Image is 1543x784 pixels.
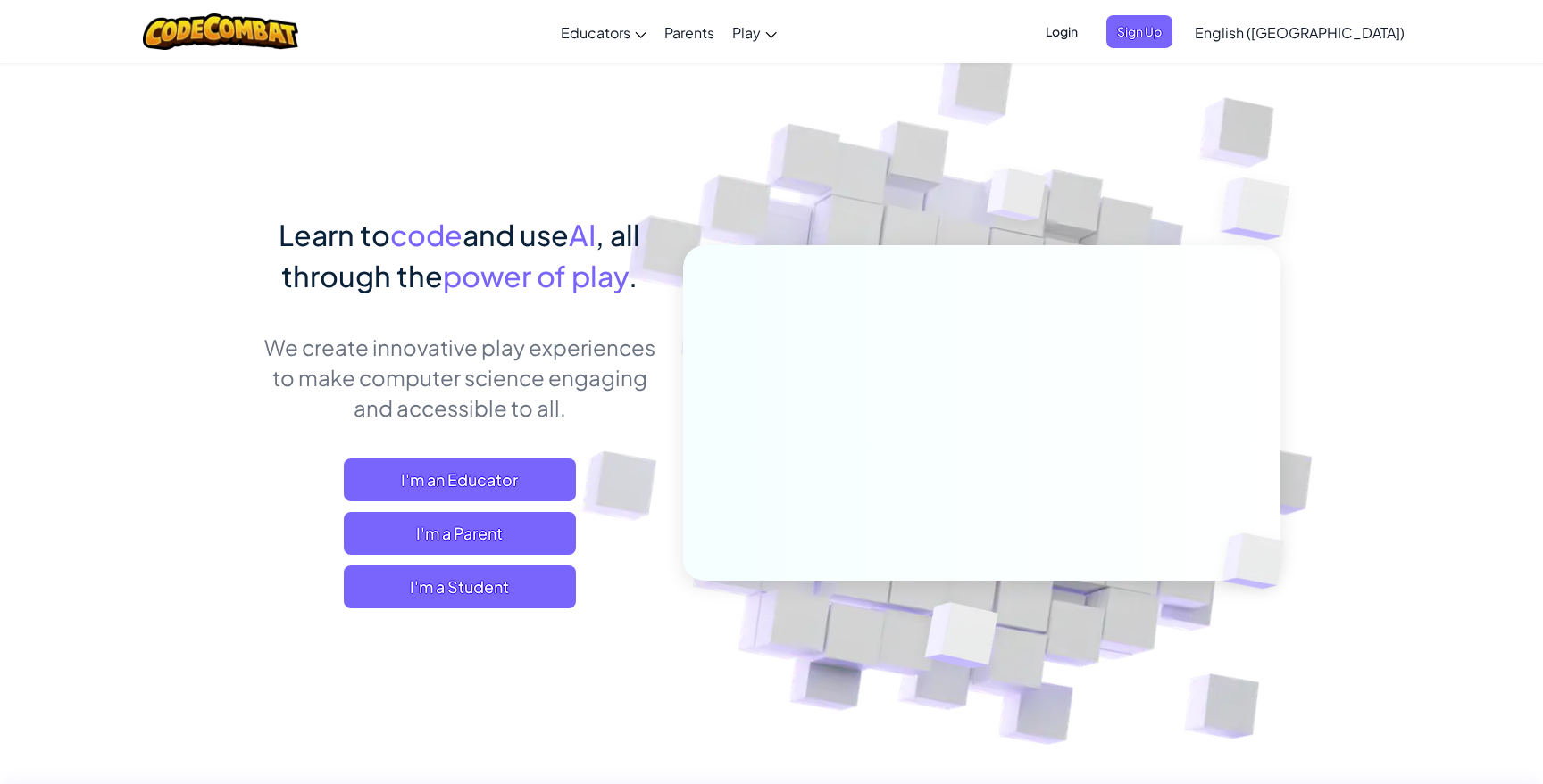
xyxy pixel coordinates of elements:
[344,512,576,555] a: I'm a Parent
[732,23,761,42] span: Play
[561,23,630,42] span: Educators
[1195,23,1405,42] span: English ([GEOGRAPHIC_DATA])
[344,458,576,501] a: I'm an Educator
[655,8,723,56] a: Parents
[569,217,596,252] span: AI
[279,217,390,252] span: Learn to
[1185,134,1339,285] img: Overlap cubes
[443,258,629,293] span: power of play
[344,565,576,608] button: I'm a Student
[143,13,299,50] img: CodeCombat logo
[954,133,1082,266] img: Overlap cubes
[390,217,463,252] span: code
[881,565,1041,713] img: Overlap cubes
[1193,496,1327,626] img: Overlap cubes
[263,332,656,423] p: We create innovative play experiences to make computer science engaging and accessible to all.
[1035,15,1088,48] button: Login
[1106,15,1172,48] button: Sign Up
[463,217,569,252] span: and use
[723,8,786,56] a: Play
[552,8,655,56] a: Educators
[1186,8,1414,56] a: English ([GEOGRAPHIC_DATA])
[629,258,638,293] span: .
